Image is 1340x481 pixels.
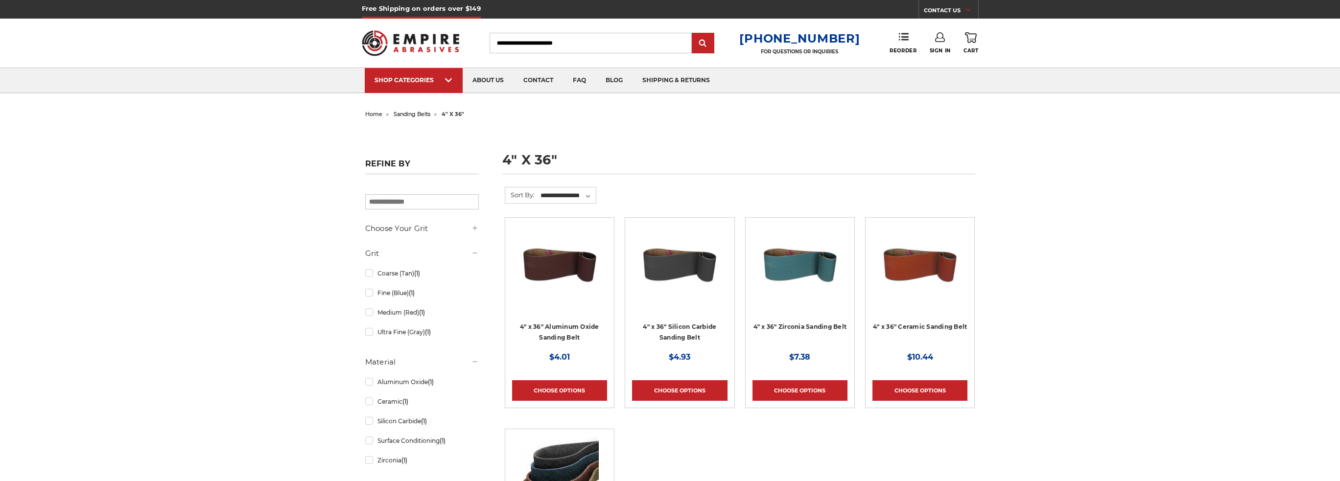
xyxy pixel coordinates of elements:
[425,328,431,336] span: (1)
[365,111,382,117] a: home
[752,380,847,401] a: Choose Options
[872,225,967,320] a: 4" x 36" Ceramic Sanding Belt
[873,323,967,330] a: 4" x 36" Ceramic Sanding Belt
[365,323,479,341] a: Ultra Fine (Gray)(1)
[789,352,810,362] span: $7.38
[563,68,596,93] a: faq
[739,48,860,55] p: FOR QUESTIONS OR INQUIRIES
[512,225,607,320] a: 4" x 36" Aluminum Oxide Sanding Belt
[365,304,479,321] a: Medium (Red)(1)
[365,356,479,368] h5: Material
[365,432,479,449] a: Surface Conditioning(1)
[502,153,975,174] h1: 4" x 36"
[753,323,847,330] a: 4" x 36" Zirconia Sanding Belt
[924,5,978,19] a: CONTACT US
[428,378,434,386] span: (1)
[872,380,967,401] a: Choose Options
[761,225,839,303] img: 4" x 36" Zirconia Sanding Belt
[375,76,453,84] div: SHOP CATEGORIES
[669,352,690,362] span: $4.93
[365,223,479,234] h5: Choose Your Grit
[890,47,917,54] span: Reorder
[633,68,720,93] a: shipping & returns
[596,68,633,93] a: blog
[693,34,713,53] input: Submit
[463,68,514,93] a: about us
[419,309,425,316] span: (1)
[402,398,408,405] span: (1)
[365,265,479,282] a: Coarse (Tan)(1)
[365,159,479,174] h5: Refine by
[414,270,420,277] span: (1)
[442,111,464,117] span: 4" x 36"
[739,31,860,46] a: [PHONE_NUMBER]
[365,393,479,410] a: Ceramic(1)
[520,323,599,342] a: 4" x 36" Aluminum Oxide Sanding Belt
[632,225,727,320] a: 4" x 36" Silicon Carbide File Belt
[365,452,479,469] a: Zirconia(1)
[365,248,479,259] h5: Grit
[512,380,607,401] a: Choose Options
[549,352,570,362] span: $4.01
[881,225,959,303] img: 4" x 36" Ceramic Sanding Belt
[440,437,446,444] span: (1)
[394,111,430,117] a: sanding belts
[539,188,596,203] select: Sort By:
[907,352,933,362] span: $10.44
[964,47,978,54] span: Cart
[643,323,716,342] a: 4" x 36" Silicon Carbide Sanding Belt
[401,457,407,464] span: (1)
[632,380,727,401] a: Choose Options
[640,225,719,303] img: 4" x 36" Silicon Carbide File Belt
[421,417,427,425] span: (1)
[365,373,479,390] a: Aluminum Oxide(1)
[505,187,535,202] label: Sort By:
[890,32,917,53] a: Reorder
[365,412,479,430] a: Silicon Carbide(1)
[930,47,951,54] span: Sign In
[752,225,847,320] a: 4" x 36" Zirconia Sanding Belt
[362,24,460,62] img: Empire Abrasives
[520,225,599,303] img: 4" x 36" Aluminum Oxide Sanding Belt
[964,32,978,54] a: Cart
[409,289,415,297] span: (1)
[365,284,479,301] a: Fine (Blue)(1)
[514,68,563,93] a: contact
